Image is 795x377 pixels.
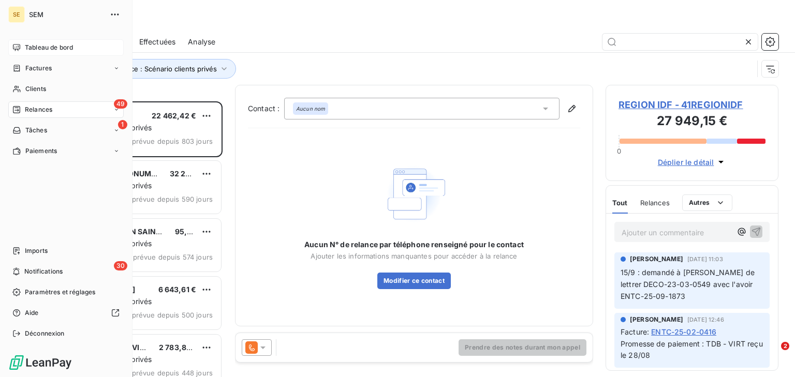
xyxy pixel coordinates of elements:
span: [DATE] 12:46 [687,316,724,323]
span: Imports [25,246,48,255]
span: Notifications [24,267,63,276]
span: Tâches [25,126,47,135]
span: Déconnexion [25,329,65,338]
span: 49 [114,99,127,109]
span: SEM [29,10,104,19]
button: Autres [682,194,732,211]
span: 22 462,42 € [152,111,196,120]
em: Aucun nom [296,105,325,112]
span: prévue depuis 448 jours [132,369,213,377]
div: grid [50,101,223,377]
span: Relances [640,199,670,207]
span: Analyse [188,37,215,47]
span: Paramètres et réglages [25,288,95,297]
span: prévue depuis 574 jours [133,253,213,261]
span: 2 [781,342,789,350]
div: SE [8,6,25,23]
span: Relances [25,105,52,114]
span: Promesse de paiement : TDB - VIRT reçu le 28/08 [621,339,765,360]
span: Effectuées [139,37,176,47]
span: Factures [25,64,52,73]
span: prévue depuis 500 jours [132,311,213,319]
span: prévue depuis 803 jours [132,137,213,145]
span: [DATE] 11:03 [687,256,723,262]
span: 95,90 € [175,227,203,236]
img: Logo LeanPay [8,354,72,371]
span: REGION IDF - 41REGIONIDF [619,98,765,112]
span: Facture : [621,326,649,337]
span: [PERSON_NAME] [630,315,683,324]
button: Déplier le détail [655,156,730,168]
span: Aide [25,308,39,318]
span: Paiements [25,146,57,156]
span: 2 783,84 € [159,343,198,352]
a: Aide [8,305,124,321]
span: prévue depuis 590 jours [132,195,213,203]
span: Aucun N° de relance par téléphone renseigné pour le contact [304,239,524,250]
span: Ajouter les informations manquantes pour accéder à la relance [311,252,517,260]
span: Tout [612,199,628,207]
span: 1 [118,120,127,129]
span: CENTRE DES MONUMENTS NATIONAUX [73,169,218,178]
span: 30 [114,261,127,270]
span: Plan de relance : Scénario clients privés [89,65,217,73]
span: Déplier le détail [658,157,714,168]
label: Contact : [248,103,284,114]
span: [PERSON_NAME] [630,254,683,264]
iframe: Intercom live chat [760,342,785,367]
button: Prendre des notes durant mon appel [459,339,586,356]
button: Modifier ce contact [377,273,451,289]
span: Clients [25,84,46,94]
span: Tableau de bord [25,43,73,52]
span: 6 643,61 € [158,285,197,294]
span: 0 [617,147,621,155]
img: Empty state [381,161,447,228]
button: Plan de relance : Scénario clients privés [73,59,236,79]
h3: 27 949,15 € [619,112,765,132]
input: Rechercher [602,34,758,50]
span: ENTC-25-02-0416 [651,326,716,337]
span: 32 252,77 € [170,169,213,178]
span: 15/9 : demandé à [PERSON_NAME] de lettrer DECO-23-03-0549 avec l'avoir ENTC-25-09-1873 [621,268,757,300]
span: CABINET MILLON SAINT LAMBERT [73,227,197,236]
